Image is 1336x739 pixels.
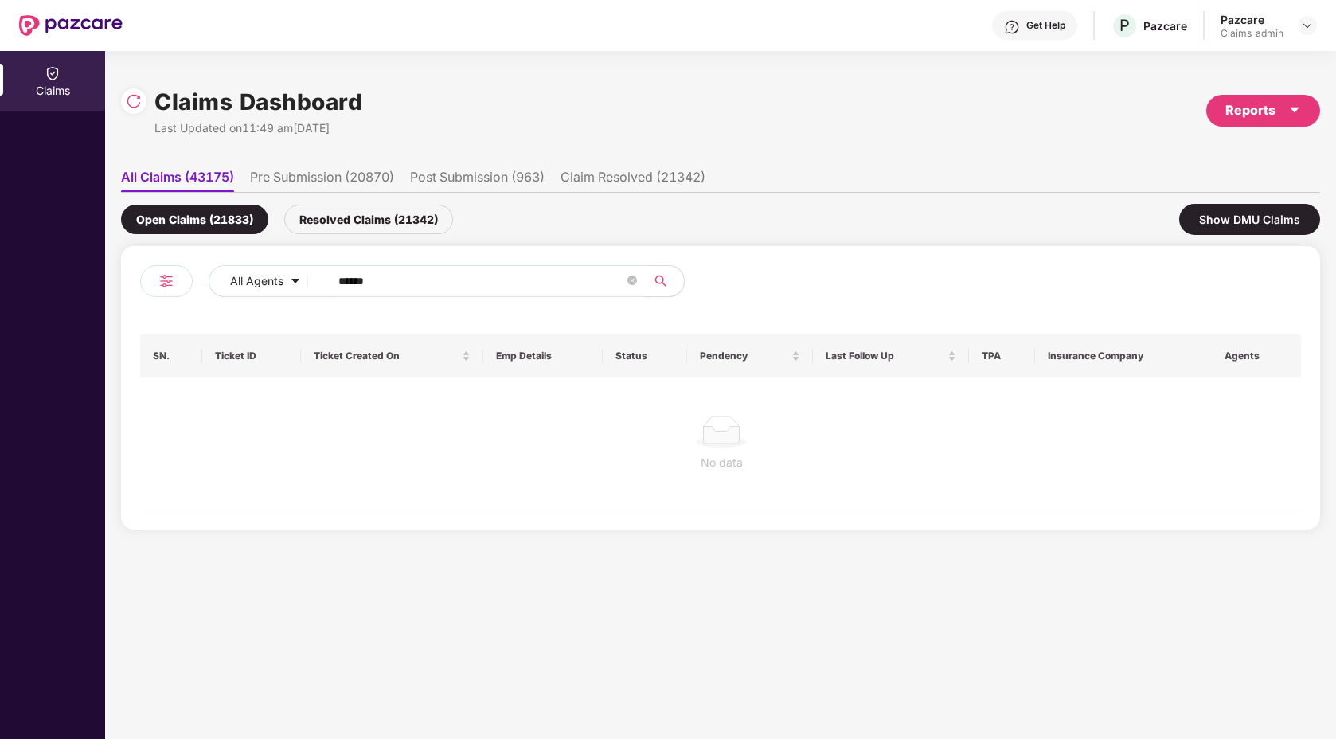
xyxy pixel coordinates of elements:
th: Pendency [687,334,813,377]
img: svg+xml;base64,PHN2ZyB4bWxucz0iaHR0cDovL3d3dy53My5vcmcvMjAwMC9zdmciIHdpZHRoPSIyNCIgaGVpZ2h0PSIyNC... [157,272,176,291]
span: search [645,275,676,287]
span: Pendency [700,350,788,362]
h1: Claims Dashboard [154,84,362,119]
li: Pre Submission (20870) [250,169,394,192]
li: Post Submission (963) [410,169,545,192]
th: Emp Details [483,334,603,377]
div: Show DMU Claims [1179,204,1320,235]
span: Ticket Created On [314,350,459,362]
th: Ticket Created On [301,334,483,377]
img: svg+xml;base64,PHN2ZyBpZD0iSGVscC0zMngzMiIgeG1sbnM9Imh0dHA6Ly93d3cudzMub3JnLzIwMDAvc3ZnIiB3aWR0aD... [1004,19,1020,35]
li: All Claims (43175) [121,169,234,192]
th: SN. [140,334,202,377]
div: No data [153,454,1290,471]
img: svg+xml;base64,PHN2ZyBpZD0iRHJvcGRvd24tMzJ4MzIiIHhtbG5zPSJodHRwOi8vd3d3LnczLm9yZy8yMDAwL3N2ZyIgd2... [1301,19,1314,32]
th: Status [603,334,687,377]
span: Last Follow Up [826,350,944,362]
div: Open Claims (21833) [121,205,268,234]
span: caret-down [290,276,301,288]
button: search [645,265,685,297]
th: Last Follow Up [813,334,969,377]
img: svg+xml;base64,PHN2ZyBpZD0iUmVsb2FkLTMyeDMyIiB4bWxucz0iaHR0cDovL3d3dy53My5vcmcvMjAwMC9zdmciIHdpZH... [126,93,142,109]
div: Get Help [1026,19,1065,32]
span: P [1119,16,1130,35]
span: close-circle [627,276,637,285]
img: New Pazcare Logo [19,15,123,36]
button: All Agentscaret-down [209,265,335,297]
div: Resolved Claims (21342) [284,205,453,234]
span: close-circle [627,274,637,289]
img: svg+xml;base64,PHN2ZyBpZD0iQ2xhaW0iIHhtbG5zPSJodHRwOi8vd3d3LnczLm9yZy8yMDAwL3N2ZyIgd2lkdGg9IjIwIi... [45,65,61,81]
th: TPA [969,334,1035,377]
span: caret-down [1288,104,1301,116]
li: Claim Resolved (21342) [561,169,705,192]
div: Reports [1225,100,1301,120]
div: Pazcare [1143,18,1187,33]
th: Insurance Company [1035,334,1213,377]
span: All Agents [230,272,283,290]
div: Last Updated on 11:49 am[DATE] [154,119,362,137]
th: Agents [1212,334,1301,377]
div: Pazcare [1221,12,1283,27]
div: Claims_admin [1221,27,1283,40]
th: Ticket ID [202,334,301,377]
